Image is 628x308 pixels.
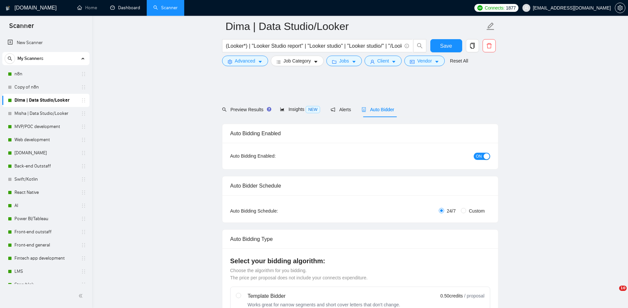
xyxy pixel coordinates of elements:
span: robot [362,107,366,112]
span: / proposal [464,293,484,299]
li: New Scanner [2,36,89,49]
a: MVP/POC development [14,120,77,133]
button: search [5,53,15,64]
span: holder [81,124,86,129]
span: notification [331,107,335,112]
span: edit [486,22,495,31]
div: Auto Bidding Type [230,230,490,248]
a: homeHome [77,5,97,11]
span: idcard [410,59,414,64]
a: Reset All [450,57,468,64]
img: upwork-logo.png [477,5,483,11]
a: Misha | Data Studio/Looker [14,107,77,120]
span: setting [228,59,232,64]
span: holder [81,164,86,169]
span: holder [81,203,86,208]
a: Back-end Outstaff [14,160,77,173]
span: Scanner [4,21,39,35]
a: Dima | Data Studio/Looker [14,94,77,107]
a: Power BI/Tableau [14,212,77,225]
span: 10 [619,286,627,291]
a: Copy of n8n [14,81,77,94]
span: My Scanners [17,52,43,65]
span: caret-down [258,59,263,64]
span: double-left [78,293,85,299]
span: caret-down [391,59,396,64]
a: [DOMAIN_NAME] [14,146,77,160]
span: area-chart [280,107,285,112]
span: caret-down [314,59,318,64]
span: holder [81,229,86,235]
button: idcardVendorcaret-down [404,56,444,66]
a: setting [615,5,625,11]
a: Front-end outstaff [14,225,77,239]
a: Storyblok [14,278,77,291]
input: Scanner name... [226,18,485,35]
a: Web development [14,133,77,146]
span: Connects: [485,4,504,12]
a: dashboardDashboard [110,5,140,11]
a: Swift/Kotlin [14,173,77,186]
span: Save [440,42,452,50]
span: Vendor [417,57,432,64]
span: holder [81,150,86,156]
a: n8n [14,67,77,81]
div: Auto Bidding Enabled [230,124,490,143]
span: holder [81,190,86,195]
button: delete [483,39,496,52]
a: searchScanner [153,5,178,11]
button: userClientcaret-down [364,56,402,66]
span: holder [81,243,86,248]
span: caret-down [435,59,439,64]
a: LMS [14,265,77,278]
button: copy [466,39,479,52]
span: Insights [280,107,320,112]
span: 0.50 credits [440,292,463,299]
div: Tooltip anchor [266,106,272,112]
span: Job Category [284,57,311,64]
a: React Native [14,186,77,199]
input: Search Freelance Jobs... [226,42,402,50]
a: AI [14,199,77,212]
span: holder [81,269,86,274]
div: Auto Bidder Schedule [230,176,490,195]
div: Works great for narrow segments and short cover letters that don't change. [248,301,400,308]
span: setting [615,5,625,11]
a: Front-end general [14,239,77,252]
span: caret-down [352,59,356,64]
span: Jobs [339,57,349,64]
a: New Scanner [8,36,84,49]
span: holder [81,111,86,116]
button: folderJobscaret-down [326,56,362,66]
span: delete [483,43,495,49]
div: Auto Bidding Schedule: [230,207,317,215]
span: Choose the algorithm for you bidding. The price per proposal does not include your connects expen... [230,268,368,280]
span: holder [81,256,86,261]
span: 24/7 [444,207,458,215]
div: Template Bidder [248,292,400,300]
span: search [222,107,227,112]
span: Preview Results [222,107,269,112]
div: Auto Bidding Enabled: [230,152,317,160]
span: search [414,43,426,49]
span: Custom [466,207,487,215]
h4: Select your bidding algorithm: [230,256,490,266]
span: folder [332,59,337,64]
span: Auto Bidder [362,107,394,112]
span: user [370,59,375,64]
a: Fintech app development [14,252,77,265]
button: setting [615,3,625,13]
span: user [524,6,529,10]
span: holder [81,177,86,182]
span: 1877 [506,4,516,12]
span: holder [81,98,86,103]
img: logo [6,3,10,13]
span: holder [81,216,86,221]
button: settingAdvancedcaret-down [222,56,268,66]
span: search [5,56,15,61]
span: holder [81,282,86,287]
iframe: Intercom live chat [606,286,621,301]
span: bars [276,59,281,64]
span: holder [81,85,86,90]
button: search [413,39,426,52]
